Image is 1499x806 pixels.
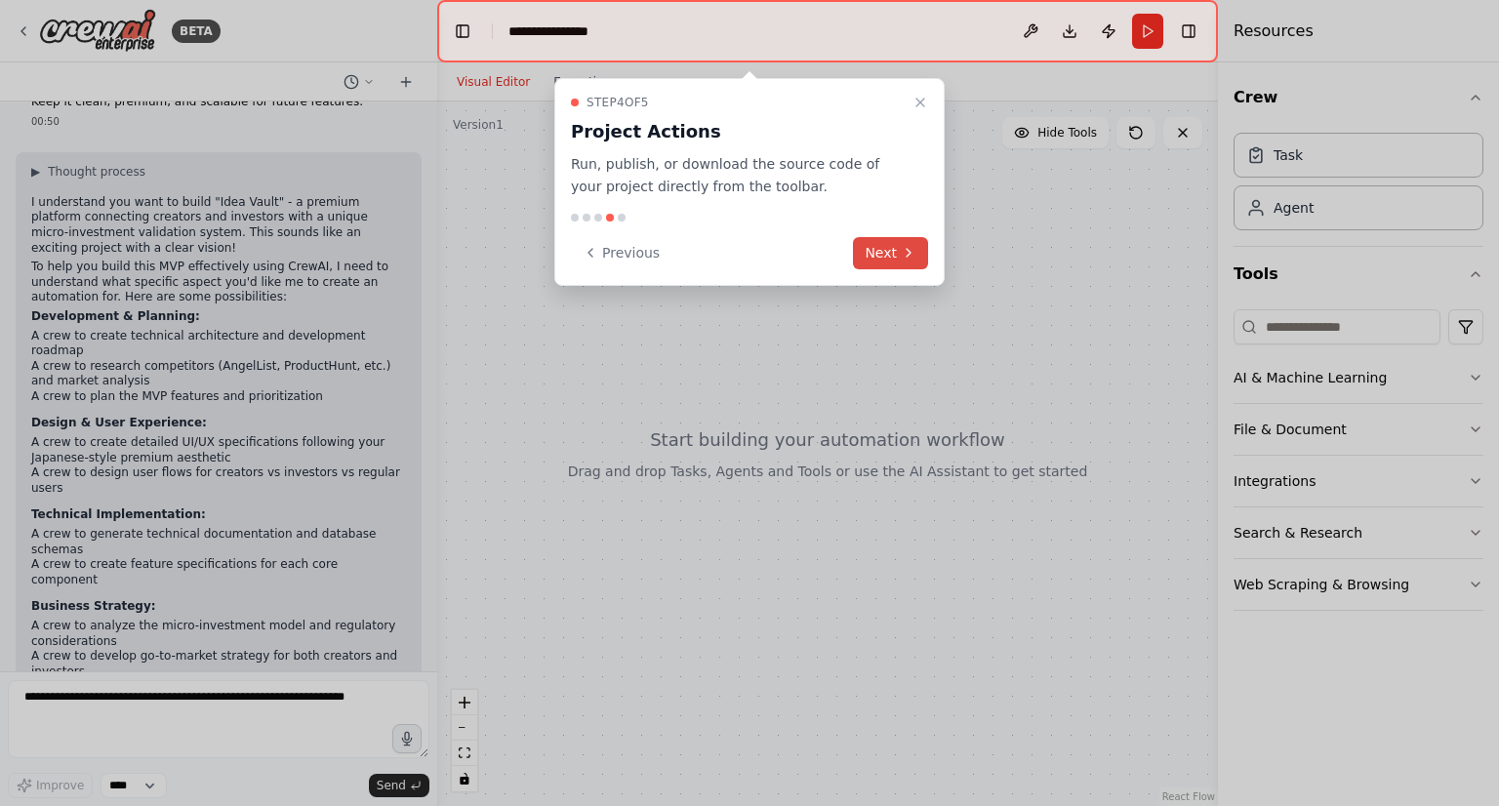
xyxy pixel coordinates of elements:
[571,153,905,198] p: Run, publish, or download the source code of your project directly from the toolbar.
[909,91,932,114] button: Close walkthrough
[571,118,905,145] h3: Project Actions
[587,95,649,110] span: Step 4 of 5
[571,237,671,269] button: Previous
[449,18,476,45] button: Hide left sidebar
[853,237,928,269] button: Next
